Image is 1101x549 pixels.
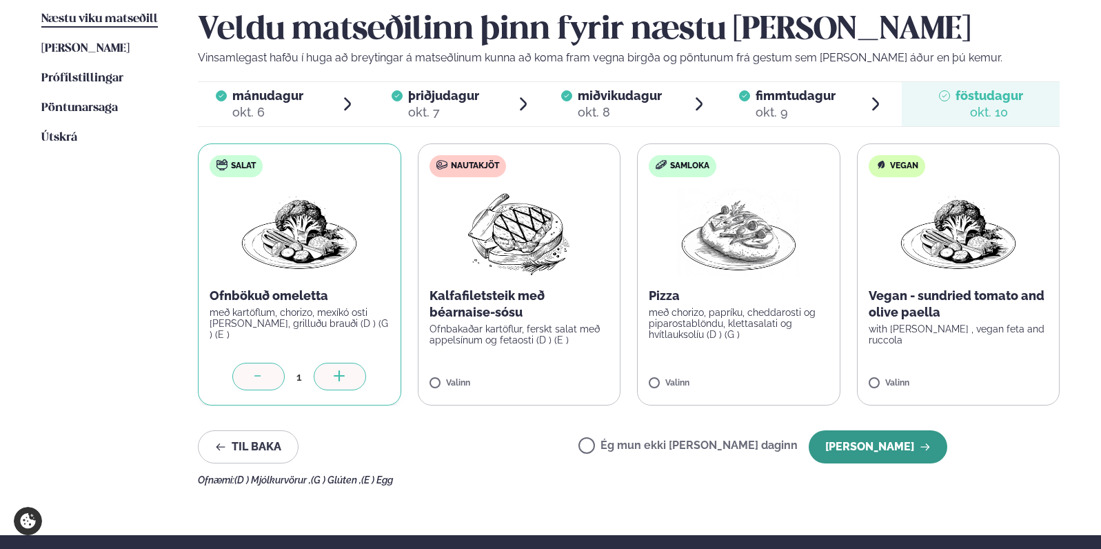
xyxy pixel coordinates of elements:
div: okt. 10 [956,104,1023,121]
button: [PERSON_NAME] [809,430,947,463]
img: Pizza-Bread.png [678,188,799,277]
div: okt. 6 [232,104,303,121]
span: föstudagur [956,88,1023,103]
p: Ofnbökuð omeletta [210,288,390,304]
span: Prófílstillingar [41,72,123,84]
img: Vegan.png [898,188,1019,277]
span: miðvikudagur [578,88,662,103]
div: okt. 7 [408,104,479,121]
span: Samloka [670,161,709,172]
p: Ofnbakaðar kartöflur, ferskt salat með appelsínum og fetaosti (D ) (E ) [430,323,609,346]
img: Vegan.svg [876,159,887,170]
div: okt. 8 [578,104,662,121]
h2: Veldu matseðilinn þinn fyrir næstu [PERSON_NAME] [198,11,1060,50]
img: beef.svg [436,159,447,170]
span: þriðjudagur [408,88,479,103]
span: Útskrá [41,132,77,143]
span: (G ) Glúten , [311,475,361,486]
a: Cookie settings [14,507,42,535]
a: Pöntunarsaga [41,100,118,117]
span: fimmtudagur [756,88,836,103]
p: with [PERSON_NAME] , vegan feta and ruccola [869,323,1049,346]
img: Beef-Meat.png [458,188,580,277]
div: 1 [285,369,314,385]
p: Vinsamlegast hafðu í huga að breytingar á matseðlinum kunna að koma fram vegna birgða og pöntunum... [198,50,1060,66]
div: Ofnæmi: [198,475,1060,486]
span: Vegan [890,161,918,172]
a: Útskrá [41,130,77,146]
span: [PERSON_NAME] [41,43,130,54]
span: Salat [231,161,256,172]
p: með chorizo, papríku, cheddarosti og piparostablöndu, klettasalati og hvítlauksolíu (D ) (G ) [649,307,829,340]
p: með kartöflum, chorizo, mexíkó osti [PERSON_NAME], grilluðu brauði (D ) (G ) (E ) [210,307,390,340]
span: (D ) Mjólkurvörur , [234,475,311,486]
img: salad.svg [216,159,228,170]
a: Prófílstillingar [41,70,123,87]
p: Kalfafiletsteik með béarnaise-sósu [430,288,609,321]
div: okt. 9 [756,104,836,121]
span: (E ) Egg [361,475,393,486]
img: sandwich-new-16px.svg [656,160,667,170]
p: Pizza [649,288,829,304]
a: [PERSON_NAME] [41,41,130,57]
span: Næstu viku matseðill [41,13,158,25]
span: mánudagur [232,88,303,103]
span: Pöntunarsaga [41,102,118,114]
a: Næstu viku matseðill [41,11,158,28]
p: Vegan - sundried tomato and olive paella [869,288,1049,321]
button: Til baka [198,430,299,463]
img: Vegan.png [239,188,360,277]
span: Nautakjöt [451,161,499,172]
